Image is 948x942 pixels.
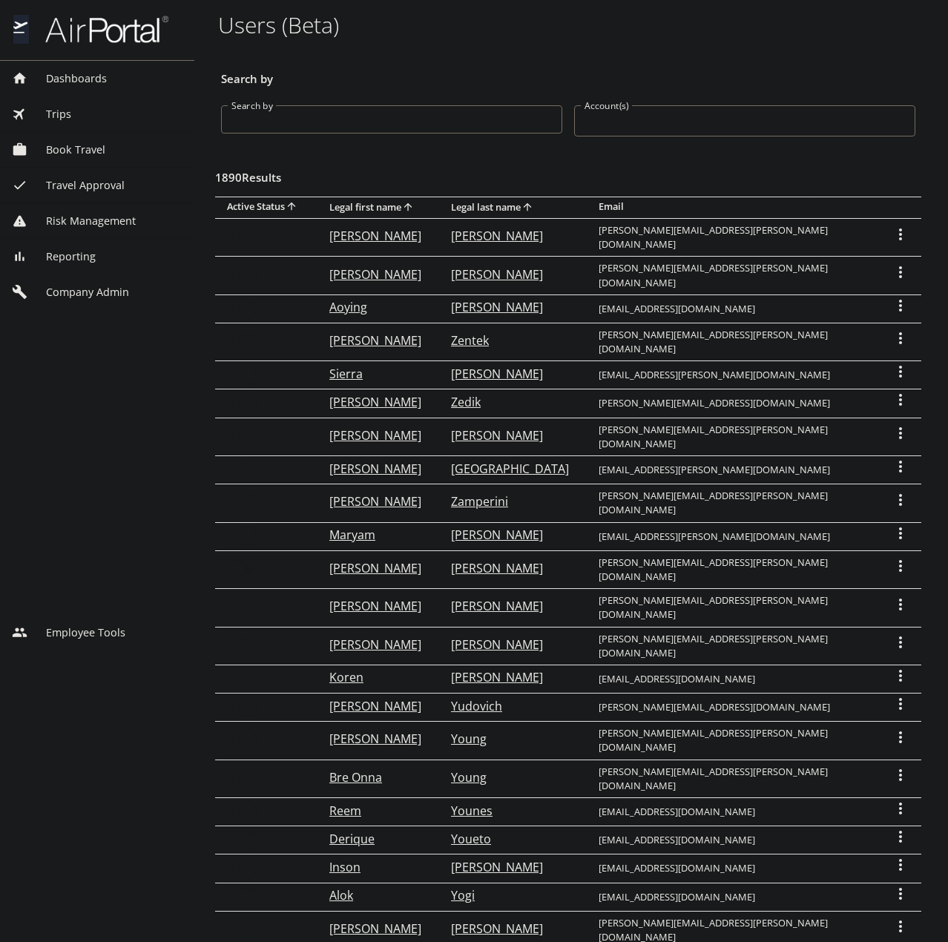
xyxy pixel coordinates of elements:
p: [PERSON_NAME] [451,668,569,686]
td: [EMAIL_ADDRESS][DOMAIN_NAME] [587,883,880,911]
th: Active Status [215,197,317,218]
td: [EMAIL_ADDRESS][DOMAIN_NAME] [587,798,880,826]
button: sort [521,201,536,215]
td: [EMAIL_ADDRESS][DOMAIN_NAME] [587,854,880,883]
input: Search by name or email [249,105,562,134]
td: [EMAIL_ADDRESS][DOMAIN_NAME] [587,826,880,854]
td: [EMAIL_ADDRESS][DOMAIN_NAME] [587,665,880,693]
td: [PERSON_NAME][EMAIL_ADDRESS][PERSON_NAME][DOMAIN_NAME] [587,627,880,665]
p: [PERSON_NAME] [451,920,569,938]
span: Travel Approval [27,177,125,194]
p: Yogi [451,886,569,904]
p: [PERSON_NAME] [329,636,421,653]
p: [PERSON_NAME] [329,697,421,715]
span: Reporting [27,248,96,265]
p: Young [451,730,569,748]
p: [PERSON_NAME] [329,227,421,245]
td: [PERSON_NAME][EMAIL_ADDRESS][DOMAIN_NAME] [587,389,880,418]
p: Alok [329,886,421,904]
p: [PERSON_NAME] [451,266,569,283]
p: Younes [451,802,569,820]
td: [PERSON_NAME][EMAIL_ADDRESS][PERSON_NAME][DOMAIN_NAME] [587,484,880,522]
p: Youeto [451,830,569,848]
td: [EMAIL_ADDRESS][PERSON_NAME][DOMAIN_NAME] [587,522,880,550]
p: [PERSON_NAME] [829,16,926,34]
p: [PERSON_NAME] [451,526,569,544]
p: [PERSON_NAME] [451,559,569,577]
p: Koren [329,668,421,686]
span: Report Settings [46,564,177,578]
button: sort [285,200,300,214]
span: Configure Approval Types (Beta) [46,346,177,375]
span: Employee Tools [27,625,125,641]
p: [PERSON_NAME] [451,597,569,615]
p: Reem [329,802,421,820]
td: [EMAIL_ADDRESS][PERSON_NAME][DOMAIN_NAME] [587,456,880,484]
td: [PERSON_NAME][EMAIL_ADDRESS][PERSON_NAME][DOMAIN_NAME] [587,760,880,797]
td: [PERSON_NAME][EMAIL_ADDRESS][PERSON_NAME][DOMAIN_NAME] [587,218,880,256]
td: [EMAIL_ADDRESS][PERSON_NAME][DOMAIN_NAME] [587,361,880,389]
button: Add new user [812,160,921,193]
p: [PERSON_NAME] [451,636,569,653]
td: [PERSON_NAME][EMAIL_ADDRESS][PERSON_NAME][DOMAIN_NAME] [587,257,880,294]
button: Open [889,111,910,131]
h1: Users (Beta) [218,1,800,47]
td: [PERSON_NAME][EMAIL_ADDRESS][PERSON_NAME][DOMAIN_NAME] [587,550,880,588]
td: [PERSON_NAME][EMAIL_ADDRESS][PERSON_NAME][DOMAIN_NAME] [587,323,880,360]
p: [PERSON_NAME] [451,298,569,316]
img: airportal-logo.png [29,15,168,44]
p: [PERSON_NAME] [451,227,569,245]
p: Bre Onna [329,768,421,786]
span: Company Admin [27,284,129,300]
p: [PERSON_NAME] [329,426,421,444]
td: [PERSON_NAME][EMAIL_ADDRESS][DOMAIN_NAME] [587,694,880,722]
button: sort [401,201,416,215]
p: [PERSON_NAME] [329,920,421,938]
p: Add new user [818,168,895,185]
p: Zentek [451,332,569,349]
button: [PERSON_NAME] [806,12,932,39]
span: Dashboards [27,70,107,87]
p: Zedik [451,393,569,411]
p: [PERSON_NAME] [329,266,421,283]
span: Company Information [46,317,177,332]
span: Reporting Fields (Beta) [46,535,177,549]
p: [PERSON_NAME] [329,460,421,478]
span: Virtual Pay Settings [46,593,177,607]
th: Legal last name [439,197,587,218]
td: [PERSON_NAME][EMAIL_ADDRESS][PERSON_NAME][DOMAIN_NAME] [587,589,880,627]
span: Trips [27,106,71,122]
td: [PERSON_NAME][EMAIL_ADDRESS][PERSON_NAME][DOMAIN_NAME] [587,722,880,760]
span: Service Fees [46,506,177,520]
p: Young [451,768,569,786]
p: [PERSON_NAME] [451,858,569,876]
th: Legal first name [317,197,439,218]
p: Yudovich [451,697,569,715]
p: Inson [329,858,421,876]
p: Sierra [329,365,421,383]
p: [PERSON_NAME] [329,597,421,615]
th: Email [587,197,880,218]
td: [EMAIL_ADDRESS][DOMAIN_NAME] [587,294,880,323]
img: icon-airportal.png [13,15,29,44]
p: [PERSON_NAME] [451,365,569,383]
p: [GEOGRAPHIC_DATA] [451,460,569,478]
p: Maryam [329,526,421,544]
span: People [46,389,177,404]
p: Aoying [329,298,421,316]
span: Risk Management [27,213,136,229]
p: [PERSON_NAME] [451,426,569,444]
h3: Search by [221,62,915,88]
p: [PERSON_NAME] [329,559,421,577]
td: [PERSON_NAME][EMAIL_ADDRESS][PERSON_NAME][DOMAIN_NAME] [587,418,880,455]
span: Book Travel [27,142,105,158]
p: Derique [329,830,421,848]
span: Users (Beta) [46,419,177,433]
div: Goosehead Insurance Agency, LLC [581,112,748,130]
p: [PERSON_NAME] [329,730,421,748]
h3: 1890 Results [215,160,281,186]
p: [PERSON_NAME] [329,332,421,349]
p: [PERSON_NAME] [329,393,421,411]
span: Goosehead Insurance Agency, LLC [581,113,738,128]
span: Help Desk [46,477,177,491]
